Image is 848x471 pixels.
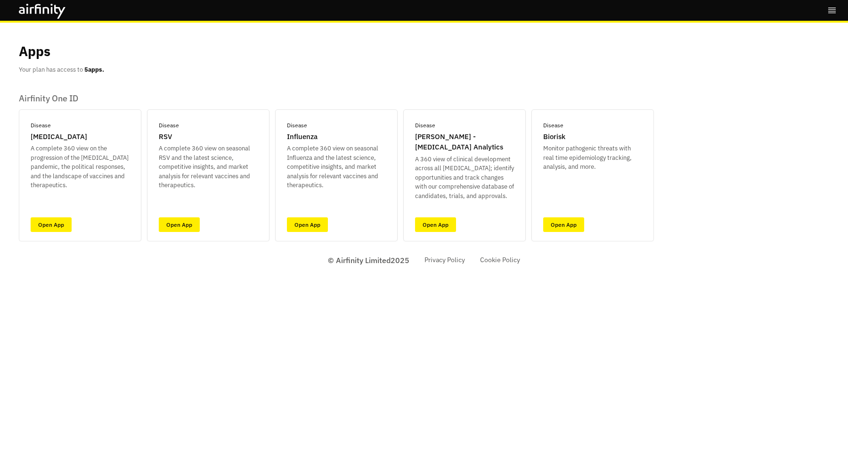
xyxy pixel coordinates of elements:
p: Your plan has access to [19,65,104,74]
p: Monitor pathogenic threats with real time epidemiology tracking, analysis, and more. [543,144,642,172]
a: Open App [415,217,456,232]
p: Disease [159,121,179,130]
a: Open App [287,217,328,232]
p: © Airfinity Limited 2025 [328,255,409,266]
p: Airfinity One ID [19,93,654,104]
p: Disease [31,121,51,130]
a: Open App [31,217,72,232]
p: RSV [159,132,172,142]
p: A complete 360 view on the progression of the [MEDICAL_DATA] pandemic, the political responses, a... [31,144,130,190]
p: Disease [415,121,435,130]
p: Apps [19,41,50,61]
a: Cookie Policy [480,255,520,265]
p: Disease [543,121,563,130]
p: Disease [287,121,307,130]
p: A complete 360 view on seasonal RSV and the latest science, competitive insights, and market anal... [159,144,258,190]
a: Privacy Policy [424,255,465,265]
p: Biorisk [543,132,565,142]
p: A 360 view of clinical development across all [MEDICAL_DATA]; identify opportunities and track ch... [415,155,514,201]
p: Influenza [287,132,318,142]
a: Open App [543,217,584,232]
p: [PERSON_NAME] - [MEDICAL_DATA] Analytics [415,132,514,153]
b: 5 apps. [84,66,104,74]
p: A complete 360 view on seasonal Influenza and the latest science, competitive insights, and marke... [287,144,386,190]
a: Open App [159,217,200,232]
p: [MEDICAL_DATA] [31,132,87,142]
